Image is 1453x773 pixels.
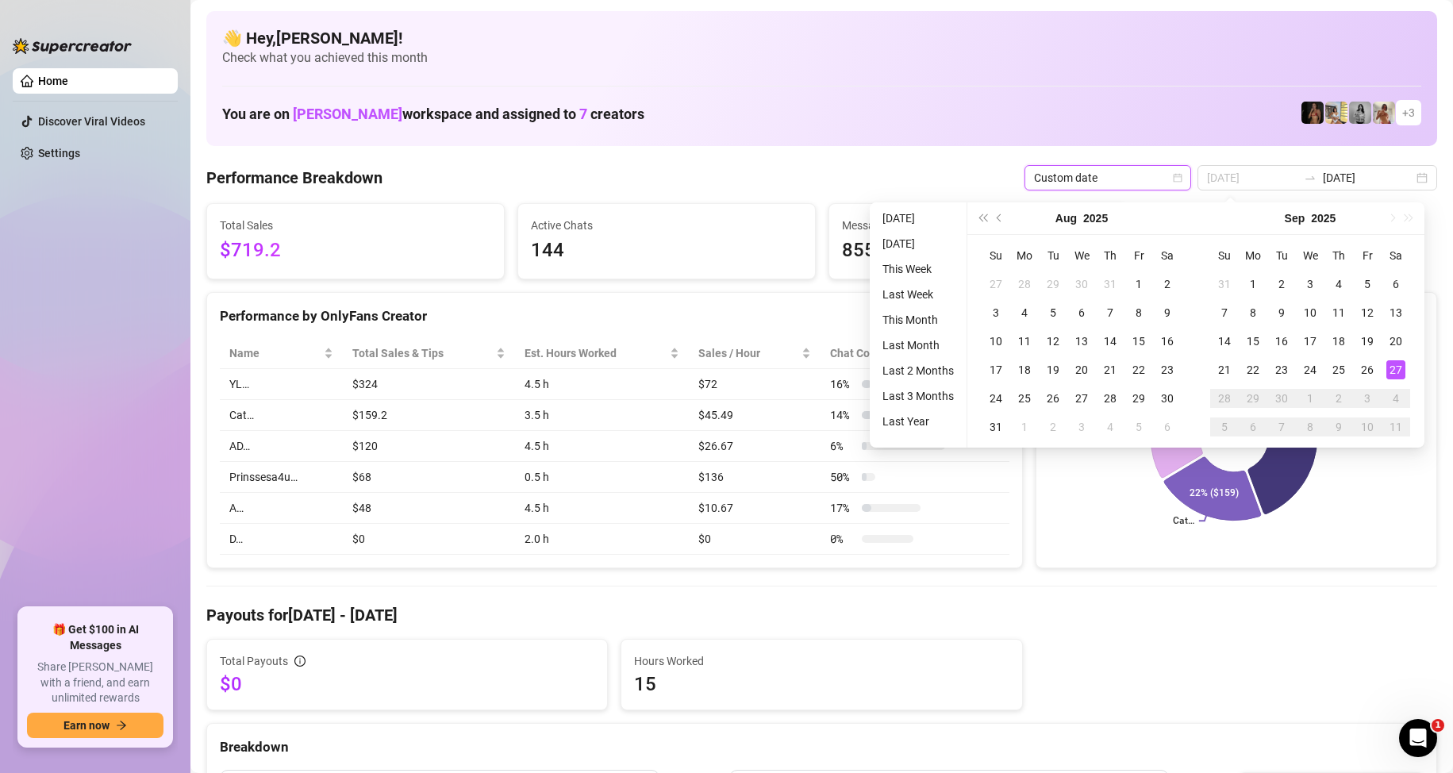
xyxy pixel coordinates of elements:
[220,462,343,493] td: Prinssesa4u…
[1358,417,1377,436] div: 10
[698,344,798,362] span: Sales / Hour
[1272,389,1291,408] div: 30
[689,400,821,431] td: $45.49
[1301,275,1320,294] div: 3
[1267,270,1296,298] td: 2025-09-02
[1015,389,1034,408] div: 25
[1039,384,1067,413] td: 2025-08-26
[1267,327,1296,356] td: 2025-09-16
[1153,270,1182,298] td: 2025-08-02
[1304,171,1317,184] span: to
[830,375,855,393] span: 16 %
[1096,413,1124,441] td: 2025-09-04
[220,524,343,555] td: D…
[1329,332,1348,351] div: 18
[876,310,960,329] li: This Month
[1402,104,1415,121] span: + 3
[1267,298,1296,327] td: 2025-09-09
[1153,384,1182,413] td: 2025-08-30
[876,412,960,431] li: Last Year
[1244,360,1263,379] div: 22
[1353,241,1382,270] th: Fr
[1386,360,1405,379] div: 27
[1285,202,1305,234] button: Choose a month
[1349,102,1371,124] img: A
[1010,384,1039,413] td: 2025-08-25
[1039,413,1067,441] td: 2025-09-02
[1039,356,1067,384] td: 2025-08-19
[1210,413,1239,441] td: 2025-10-05
[1072,275,1091,294] div: 30
[220,493,343,524] td: A…
[1244,389,1263,408] div: 29
[1324,241,1353,270] th: Th
[1296,298,1324,327] td: 2025-09-10
[13,38,132,54] img: logo-BBDzfeDw.svg
[1301,389,1320,408] div: 1
[986,332,1005,351] div: 10
[1386,417,1405,436] div: 11
[1210,327,1239,356] td: 2025-09-14
[1015,332,1034,351] div: 11
[1210,384,1239,413] td: 2025-09-28
[1358,303,1377,322] div: 12
[1153,356,1182,384] td: 2025-08-23
[1353,270,1382,298] td: 2025-09-05
[1101,332,1120,351] div: 14
[1010,413,1039,441] td: 2025-09-01
[689,369,821,400] td: $72
[579,106,587,122] span: 7
[1353,327,1382,356] td: 2025-09-19
[1239,298,1267,327] td: 2025-09-08
[1210,356,1239,384] td: 2025-09-21
[531,236,802,266] span: 144
[1382,327,1410,356] td: 2025-09-20
[1153,241,1182,270] th: Sa
[1124,356,1153,384] td: 2025-08-22
[1325,102,1347,124] img: Prinssesa4u
[1129,303,1148,322] div: 8
[1358,389,1377,408] div: 3
[982,241,1010,270] th: Su
[343,338,516,369] th: Total Sales & Tips
[515,369,689,400] td: 4.5 h
[294,656,306,667] span: info-circle
[1382,241,1410,270] th: Sa
[1382,384,1410,413] td: 2025-10-04
[1124,384,1153,413] td: 2025-08-29
[876,361,960,380] li: Last 2 Months
[634,671,1009,697] span: 15
[1215,360,1234,379] div: 21
[1067,384,1096,413] td: 2025-08-27
[1044,417,1063,436] div: 2
[1015,360,1034,379] div: 18
[222,27,1421,49] h4: 👋 Hey, [PERSON_NAME] !
[1158,360,1177,379] div: 23
[525,344,667,362] div: Est. Hours Worked
[1386,275,1405,294] div: 6
[1244,275,1263,294] div: 1
[1382,298,1410,327] td: 2025-09-13
[986,303,1005,322] div: 3
[1210,298,1239,327] td: 2025-09-07
[1329,417,1348,436] div: 9
[343,524,516,555] td: $0
[1215,332,1234,351] div: 14
[1010,327,1039,356] td: 2025-08-11
[1124,327,1153,356] td: 2025-08-15
[229,344,321,362] span: Name
[974,202,991,234] button: Last year (Control + left)
[1158,332,1177,351] div: 16
[220,236,491,266] span: $719.2
[982,356,1010,384] td: 2025-08-17
[1373,102,1395,124] img: Green
[1101,389,1120,408] div: 28
[515,524,689,555] td: 2.0 h
[1158,389,1177,408] div: 30
[1311,202,1336,234] button: Choose a year
[1039,298,1067,327] td: 2025-08-05
[1096,241,1124,270] th: Th
[1101,275,1120,294] div: 31
[1158,417,1177,436] div: 6
[986,275,1005,294] div: 27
